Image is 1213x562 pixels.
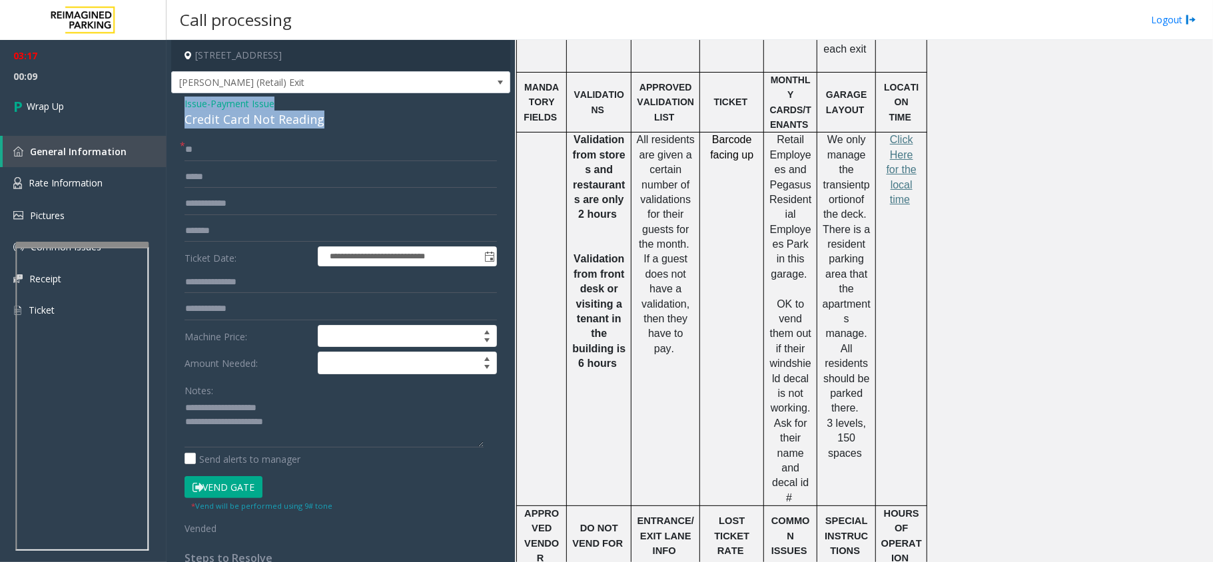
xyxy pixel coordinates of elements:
[181,325,314,348] label: Machine Price:
[769,134,811,280] span: Retail Employees and Pegasus Residential Employees Park in this garage
[824,29,867,55] span: PIL at each exit
[3,136,167,167] a: General Information
[637,134,695,354] span: All residents are given a certain number of validations for their guests for the month. If a gues...
[173,3,298,36] h3: Call processing
[572,253,625,369] span: alidation from front desk or visiting a tenant in the building is 6 hours
[637,82,695,123] span: APPROVED VALIDATION LIST
[772,418,809,503] span: Ask for their name and decal id #
[13,274,23,283] img: 'icon'
[478,326,496,336] span: Increase value
[13,146,23,156] img: 'icon'
[13,242,24,252] img: 'icon'
[771,515,810,556] span: COMMON ISSUES
[710,134,753,160] span: Barcode facing up
[825,515,868,556] span: SPECIAL INSTRUCTIONS
[714,515,749,556] span: LOST TICKET RATE
[1151,13,1196,27] a: Logout
[482,247,496,266] span: Toggle popup
[478,336,496,347] span: Decrease value
[887,135,917,205] a: Click Here for the local time
[30,209,65,222] span: Pictures
[181,352,314,374] label: Amount Needed:
[524,82,559,123] span: MANDATORY FIELDS
[637,515,695,556] span: ENTRANCE/EXIT LANE INFO
[829,179,870,205] span: portion
[191,501,332,511] small: Vend will be performed using 9# tone
[172,72,442,93] span: [PERSON_NAME] (Retail) Exit
[13,304,22,316] img: 'icon'
[210,97,274,111] span: Payment Issue
[884,82,919,123] span: LOCATION TIME
[574,89,624,115] span: VALIDATIONS
[478,352,496,363] span: Increase value
[13,211,23,220] img: 'icon'
[827,418,866,459] span: 3 levels, 150 spaces
[185,452,300,466] label: Send alerts to manager
[207,97,274,110] span: -
[13,177,22,189] img: 'icon'
[770,75,811,130] span: MONTHLY CARDS/TENANTS
[574,253,581,264] span: V
[27,99,64,113] span: Wrap Up
[185,476,262,499] button: Vend Gate
[31,240,101,253] span: Common Issues
[1186,13,1196,27] img: logout
[826,89,867,115] span: GARAGE LAYOUT
[185,97,207,111] span: Issue
[30,145,127,158] span: General Information
[29,176,103,189] span: Rate Information
[823,134,866,190] span: We only manage the transient
[185,522,216,535] span: Vended
[185,379,213,398] label: Notes:
[185,111,497,129] div: Credit Card Not Reading
[770,298,811,414] span: OK to vend them out if their windshield decal is not working.
[572,523,623,548] span: DO NOT VEND FOR
[714,97,748,107] span: TICKET
[478,363,496,374] span: Decrease value
[804,268,807,280] span: .
[887,134,917,205] span: Click Here for the local time
[181,246,314,266] label: Ticket Date:
[823,224,871,414] span: There is a resident parking area that the apartments manage. All residents should be parked there.
[171,40,510,71] h4: [STREET_ADDRESS]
